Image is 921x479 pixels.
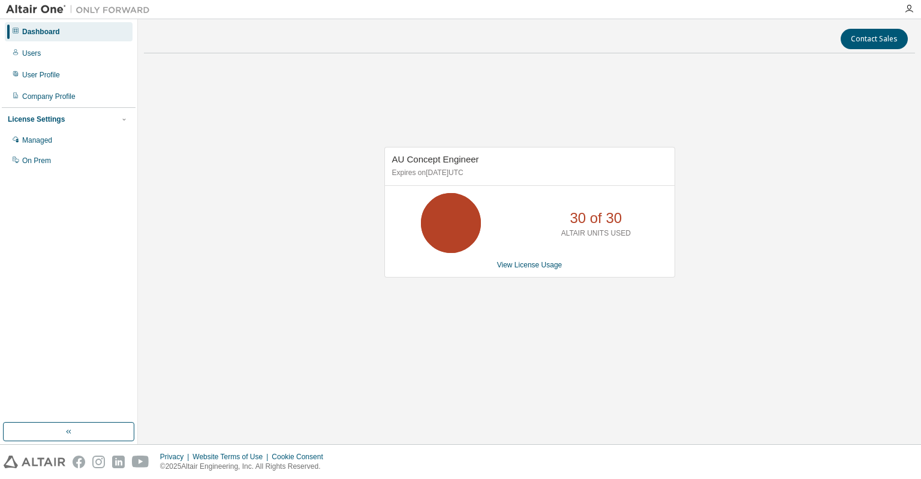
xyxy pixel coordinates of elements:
div: Website Terms of Use [192,452,272,462]
p: © 2025 Altair Engineering, Inc. All Rights Reserved. [160,462,330,472]
div: License Settings [8,115,65,124]
div: Managed [22,135,52,145]
img: facebook.svg [73,456,85,468]
p: ALTAIR UNITS USED [561,228,631,239]
div: Dashboard [22,27,60,37]
div: User Profile [22,70,60,80]
button: Contact Sales [841,29,908,49]
img: Altair One [6,4,156,16]
div: On Prem [22,156,51,165]
img: linkedin.svg [112,456,125,468]
img: youtube.svg [132,456,149,468]
img: altair_logo.svg [4,456,65,468]
div: Company Profile [22,92,76,101]
p: Expires on [DATE] UTC [392,168,664,178]
div: Privacy [160,452,192,462]
a: View License Usage [497,261,562,269]
span: AU Concept Engineer [392,154,479,164]
div: Users [22,49,41,58]
div: Cookie Consent [272,452,330,462]
img: instagram.svg [92,456,105,468]
p: 30 of 30 [570,208,622,228]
